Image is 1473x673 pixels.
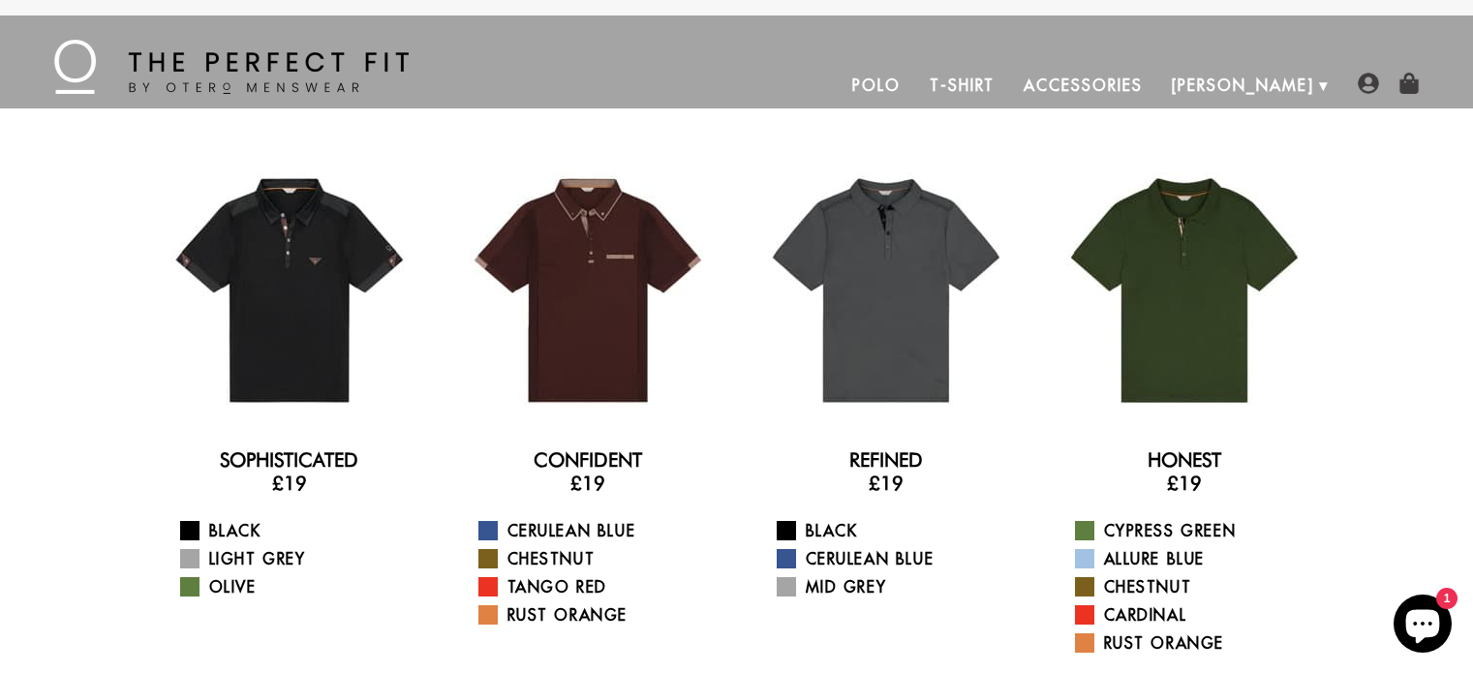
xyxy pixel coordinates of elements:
[915,62,1009,108] a: T-Shirt
[838,62,915,108] a: Polo
[1075,575,1318,598] a: Chestnut
[1398,73,1420,94] img: shopping-bag-icon.png
[54,40,409,94] img: The Perfect Fit - by Otero Menswear - Logo
[777,575,1020,598] a: Mid Grey
[1148,448,1221,472] a: Honest
[777,519,1020,542] a: Black
[1075,603,1318,627] a: Cardinal
[1388,595,1458,658] inbox-online-store-chat: Shopify online store chat
[1051,472,1318,495] h3: £19
[180,575,423,598] a: Olive
[220,448,358,472] a: Sophisticated
[849,448,923,472] a: Refined
[1075,547,1318,570] a: Allure Blue
[454,472,721,495] h3: £19
[1075,631,1318,655] a: Rust Orange
[180,519,423,542] a: Black
[478,519,721,542] a: Cerulean Blue
[752,472,1020,495] h3: £19
[1157,62,1329,108] a: [PERSON_NAME]
[180,547,423,570] a: Light Grey
[1009,62,1156,108] a: Accessories
[534,448,642,472] a: Confident
[156,472,423,495] h3: £19
[1075,519,1318,542] a: Cypress Green
[777,547,1020,570] a: Cerulean Blue
[478,547,721,570] a: Chestnut
[478,575,721,598] a: Tango Red
[1358,73,1379,94] img: user-account-icon.png
[478,603,721,627] a: Rust Orange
